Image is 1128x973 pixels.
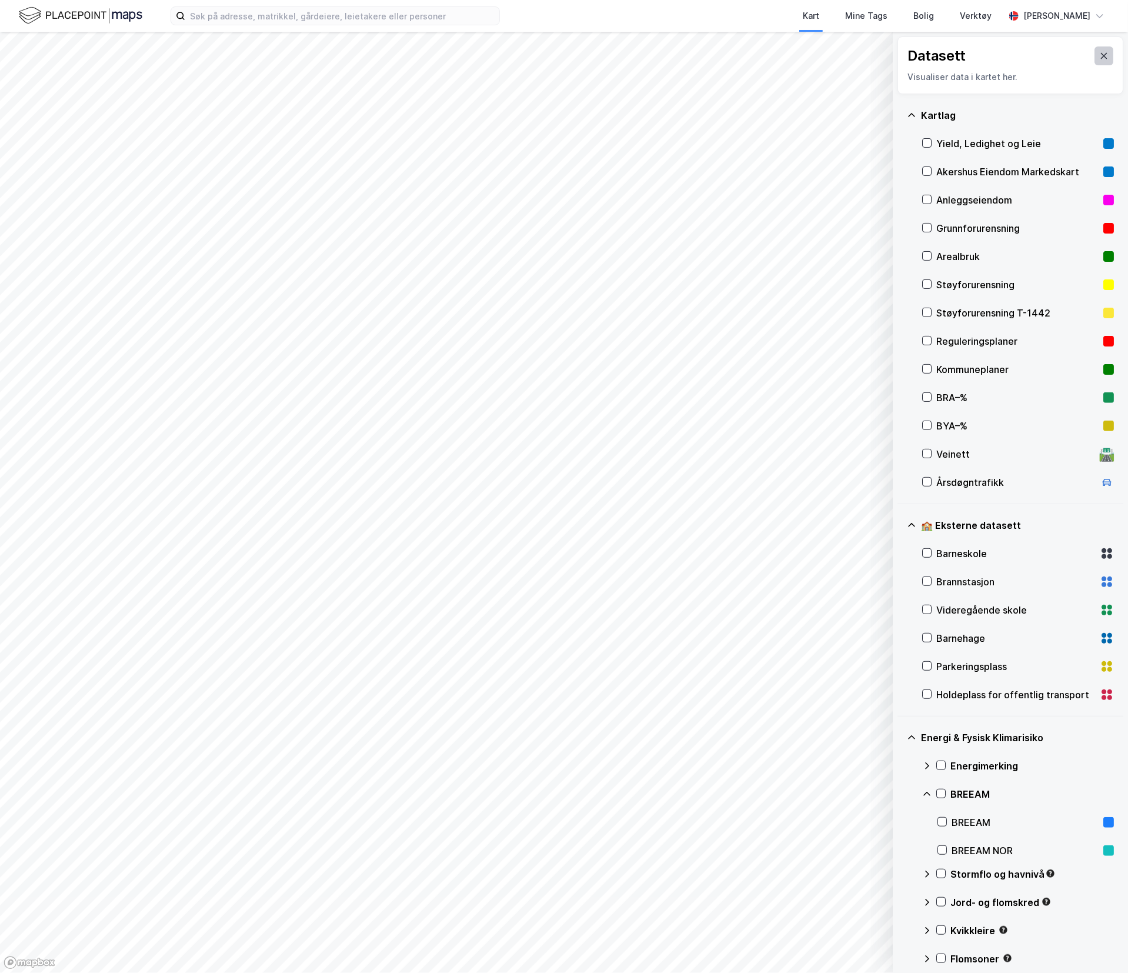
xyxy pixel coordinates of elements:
[1069,917,1128,973] iframe: Chat Widget
[1099,446,1115,462] div: 🛣️
[950,924,1114,938] div: Kvikkleire
[952,844,1099,858] div: BREEAM NOR
[907,46,966,65] div: Datasett
[936,447,1095,461] div: Veinett
[936,334,1099,348] div: Reguleringsplaner
[4,956,55,969] a: Mapbox homepage
[950,759,1114,773] div: Energimerking
[913,9,934,23] div: Bolig
[936,362,1099,376] div: Kommuneplaner
[950,787,1114,801] div: BREEAM
[1023,9,1090,23] div: [PERSON_NAME]
[936,603,1095,617] div: Videregående skole
[1041,897,1052,907] div: Tooltip anchor
[950,867,1114,881] div: Stormflo og havnivå
[936,136,1099,151] div: Yield, Ledighet og Leie
[936,278,1099,292] div: Støyforurensning
[803,9,819,23] div: Kart
[921,518,1114,532] div: 🏫 Eksterne datasett
[960,9,992,23] div: Verktøy
[936,631,1095,645] div: Barnehage
[907,70,1113,84] div: Visualiser data i kartet her.
[936,249,1099,264] div: Arealbruk
[936,221,1099,235] div: Grunnforurensning
[921,731,1114,745] div: Energi & Fysisk Klimarisiko
[936,547,1095,561] div: Barneskole
[921,108,1114,122] div: Kartlag
[845,9,887,23] div: Mine Tags
[950,895,1114,909] div: Jord- og flomskred
[936,165,1099,179] div: Akershus Eiendom Markedskart
[950,952,1114,966] div: Flomsoner
[936,475,1095,489] div: Årsdøgntrafikk
[1069,917,1128,973] div: Kontrollprogram for chat
[998,925,1009,935] div: Tooltip anchor
[1045,868,1056,879] div: Tooltip anchor
[936,391,1099,405] div: BRA–%
[936,306,1099,320] div: Støyforurensning T-1442
[19,5,142,26] img: logo.f888ab2527a4732fd821a326f86c7f29.svg
[952,815,1099,829] div: BREEAM
[936,659,1095,674] div: Parkeringsplass
[185,7,499,25] input: Søk på adresse, matrikkel, gårdeiere, leietakere eller personer
[936,193,1099,207] div: Anleggseiendom
[936,575,1095,589] div: Brannstasjon
[936,688,1095,702] div: Holdeplass for offentlig transport
[1002,953,1013,964] div: Tooltip anchor
[936,419,1099,433] div: BYA–%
